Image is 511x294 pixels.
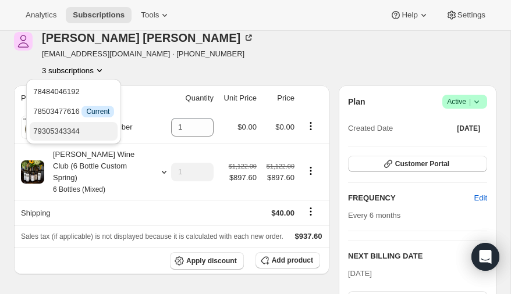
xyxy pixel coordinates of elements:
th: Quantity [164,85,217,111]
span: 78484046192 [33,87,80,96]
button: 78503477616 InfoCurrent [30,102,118,121]
button: Subscriptions [66,7,132,23]
h2: FREQUENCY [348,192,474,204]
span: Add product [272,256,313,265]
button: 79305343344 [30,122,118,141]
th: Price [260,85,298,111]
button: Tools [134,7,178,23]
button: Customer Portal [348,156,487,172]
th: Unit Price [217,85,260,111]
span: Kelly Scanlon [14,32,33,51]
button: Shipping actions [301,205,320,218]
button: Product actions [301,120,320,132]
span: $897.60 [229,172,257,184]
button: Apply discount [170,252,244,270]
button: Analytics [19,7,63,23]
span: Edit [474,192,487,204]
span: Active [447,96,482,107]
th: Shipping [14,200,164,225]
small: 6 Bottles (Mixed) [53,185,105,193]
span: Every 6 months [348,211,400,220]
button: Product actions [301,164,320,177]
span: 79305343344 [33,127,80,135]
button: Add product [255,252,320,268]
div: RARECAT VIP Member [44,121,133,133]
span: Subscriptions [73,10,125,20]
span: [DATE] [457,124,480,133]
span: Customer Portal [395,159,449,168]
span: Current [86,107,109,116]
small: $1,122.00 [229,163,257,170]
span: $897.60 [264,172,294,184]
span: 78503477616 [33,107,114,116]
div: [PERSON_NAME] [PERSON_NAME] [42,32,254,44]
button: Edit [467,189,494,207]
span: $40.00 [271,209,294,217]
span: $937.60 [295,232,322,241]
span: Tools [141,10,159,20]
span: $0.00 [275,123,294,131]
div: Open Intercom Messenger [471,243,499,271]
button: 78484046192 [30,83,118,101]
button: Help [383,7,436,23]
span: Apply discount [186,256,237,266]
img: product img [21,116,44,139]
img: product img [21,160,44,184]
div: [PERSON_NAME] Wine Club (6 Bottle Custom Spring) [44,149,149,195]
button: Settings [439,7,492,23]
span: Help [402,10,417,20]
span: Settings [457,10,485,20]
span: Sales tax (if applicable) is not displayed because it is calculated with each new order. [21,232,283,241]
h2: NEXT BILLING DATE [348,250,474,262]
span: [EMAIL_ADDRESS][DOMAIN_NAME] · [PHONE_NUMBER] [42,48,254,60]
span: Created Date [348,123,393,134]
th: Product [14,85,164,111]
small: $1,122.00 [267,163,294,170]
button: Product actions [42,64,105,76]
span: Analytics [26,10,56,20]
span: | [469,97,471,106]
span: $0.00 [237,123,257,131]
h2: Plan [348,96,365,107]
span: [DATE] [348,269,372,278]
button: [DATE] [450,120,487,137]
